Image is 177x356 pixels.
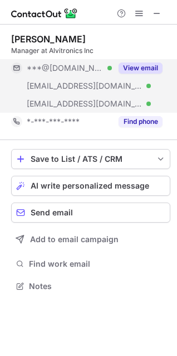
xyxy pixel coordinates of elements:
[11,256,170,272] button: Find work email
[29,259,166,269] span: Find work email
[31,208,73,217] span: Send email
[11,7,78,20] img: ContactOut v5.3.10
[11,33,86,45] div: [PERSON_NAME]
[29,281,166,291] span: Notes
[31,181,149,190] span: AI write personalized message
[31,155,151,163] div: Save to List / ATS / CRM
[27,81,142,91] span: [EMAIL_ADDRESS][DOMAIN_NAME]
[11,176,170,196] button: AI write personalized message
[119,116,163,127] button: Reveal Button
[11,46,170,56] div: Manager at Alvitronics Inc
[11,278,170,294] button: Notes
[27,99,142,109] span: [EMAIL_ADDRESS][DOMAIN_NAME]
[11,229,170,249] button: Add to email campaign
[30,235,119,244] span: Add to email campaign
[11,149,170,169] button: save-profile-one-click
[27,63,104,73] span: ***@[DOMAIN_NAME]
[119,62,163,74] button: Reveal Button
[11,203,170,223] button: Send email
